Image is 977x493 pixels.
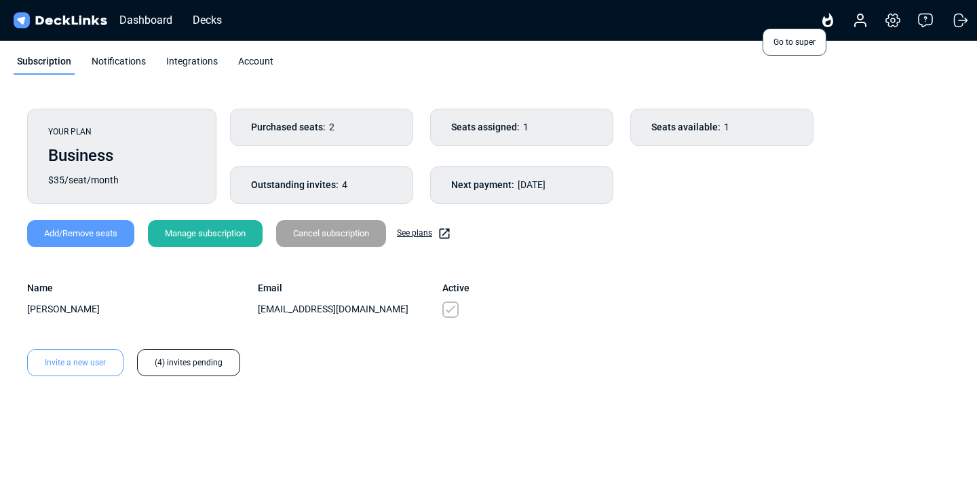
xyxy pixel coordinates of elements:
span: Outstanding invites: [251,178,339,192]
div: YOUR PLAN [48,126,195,138]
div: Active [442,281,470,295]
div: Cancel subscription [276,220,386,247]
div: 1 [430,109,613,146]
div: Manage subscription [148,220,263,247]
div: Dashboard [113,12,179,29]
div: Notifications [88,54,149,75]
div: [PERSON_NAME] [27,302,258,316]
a: See plans [397,227,451,240]
div: 1 [630,109,813,146]
div: Subscription [14,54,75,75]
div: 4 [230,166,413,204]
span: Seats available: [651,120,721,134]
div: 2 [230,109,413,146]
div: [DATE] [430,166,613,204]
div: [EMAIL_ADDRESS][DOMAIN_NAME] [258,302,442,316]
div: Account [235,54,277,75]
div: Integrations [163,54,221,75]
span: Seats assigned: [451,120,520,134]
span: Go to super [763,29,826,56]
div: Name [27,281,258,295]
span: Next payment: [451,178,514,192]
div: Add/Remove seats [27,220,134,247]
div: Invite a new user [27,349,123,376]
div: Email [258,281,442,295]
img: DeckLinks [11,11,109,31]
div: Business [48,143,195,168]
div: (4) invites pending [137,349,240,376]
span: Purchased seats: [251,120,326,134]
div: $35/seat/month [48,173,195,187]
div: Decks [186,12,229,29]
